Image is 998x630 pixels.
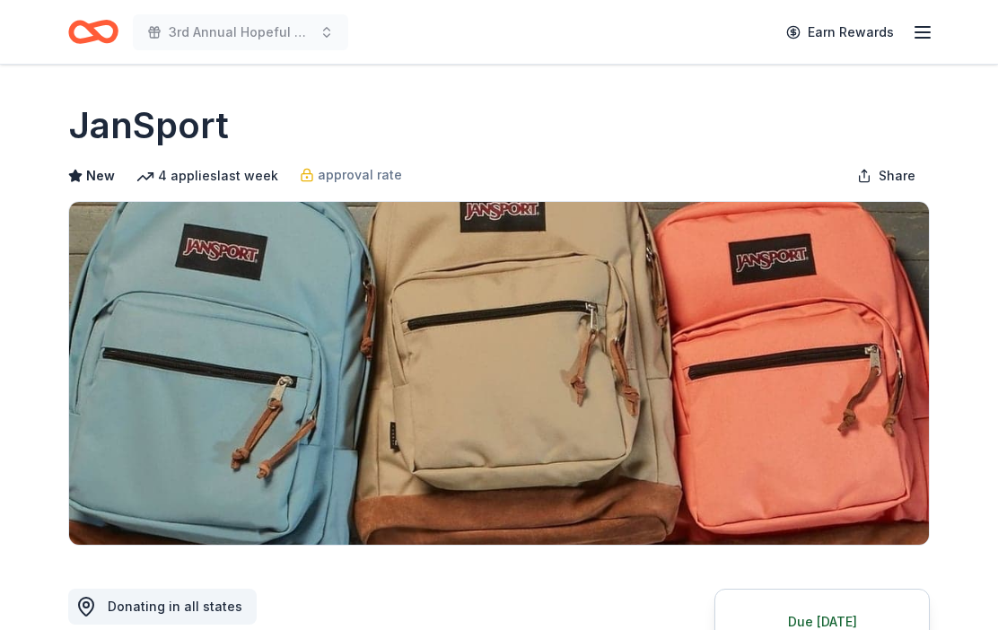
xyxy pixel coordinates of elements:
div: 4 applies last week [136,165,278,187]
span: New [86,165,115,187]
a: approval rate [300,164,402,186]
h1: JanSport [68,101,229,151]
span: Share [879,165,915,187]
span: approval rate [318,164,402,186]
a: Home [68,11,118,53]
button: Share [843,158,930,194]
span: 3rd Annual Hopeful Family Futures [169,22,312,43]
button: 3rd Annual Hopeful Family Futures [133,14,348,50]
a: Earn Rewards [775,16,905,48]
span: Donating in all states [108,599,242,614]
img: Image for JanSport [69,202,929,545]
